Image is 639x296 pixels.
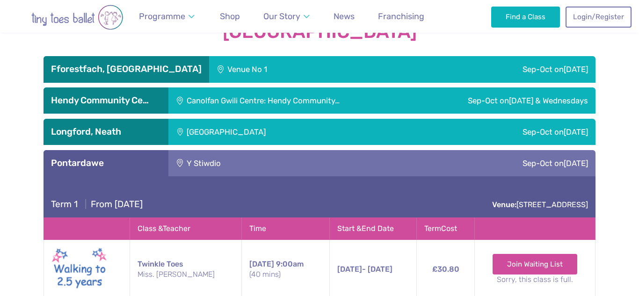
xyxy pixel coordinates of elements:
[566,7,631,27] a: Login/Register
[564,127,588,137] span: [DATE]
[220,11,240,21] span: Shop
[329,6,359,27] a: News
[509,96,588,105] span: [DATE] & Wednesdays
[51,199,143,210] h4: From [DATE]
[130,217,242,239] th: Class & Teacher
[51,158,161,169] h3: Pontardawe
[216,6,244,27] a: Shop
[138,269,234,280] small: Miss. [PERSON_NAME]
[135,6,199,27] a: Programme
[374,6,428,27] a: Franchising
[378,11,424,21] span: Franchising
[168,87,411,114] div: Canolfan Gwili Centre: Hendy Community…
[168,119,410,145] div: [GEOGRAPHIC_DATA]
[493,254,577,274] a: Join Waiting List
[337,265,392,274] span: - [DATE]
[242,217,330,239] th: Time
[382,56,595,82] div: Sep-Oct on
[249,269,322,280] small: (40 mins)
[139,11,185,21] span: Programme
[334,11,355,21] span: News
[564,65,588,74] span: [DATE]
[564,159,588,168] span: [DATE]
[330,217,417,239] th: Start & End Date
[209,56,382,82] div: Venue No 1
[412,87,595,114] div: Sep-Oct on
[417,217,475,239] th: Term Cost
[259,6,314,27] a: Our Story
[337,265,362,274] span: [DATE]
[263,11,300,21] span: Our Story
[492,200,588,209] a: Venue:[STREET_ADDRESS]
[51,126,161,137] h3: Longford, Neath
[44,1,595,42] strong: [GEOGRAPHIC_DATA], Neath Port Talbot and [GEOGRAPHIC_DATA]
[80,199,91,209] span: |
[51,245,108,293] img: Walking to Twinkle New (May 2025)
[12,5,143,30] img: tiny toes ballet
[482,274,588,285] small: Sorry, this class is full.
[51,199,78,209] span: Term 1
[249,260,274,268] span: [DATE]
[350,150,595,176] div: Sep-Oct on
[51,64,202,75] h3: Fforestfach, [GEOGRAPHIC_DATA]
[492,200,516,209] strong: Venue:
[168,150,350,176] div: Y Stiwdio
[410,119,595,145] div: Sep-Oct on
[51,95,161,106] h3: Hendy Community Ce…
[491,7,560,27] a: Find a Class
